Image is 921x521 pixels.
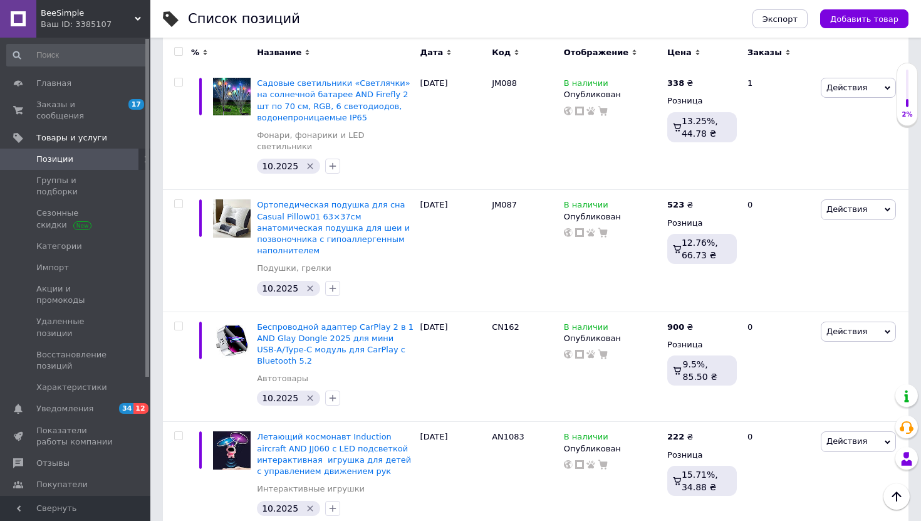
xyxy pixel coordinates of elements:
[740,190,818,312] div: 0
[36,283,116,306] span: Акции и промокоды
[262,161,298,171] span: 10.2025
[492,432,524,441] span: AN1083
[6,44,148,66] input: Поиск
[36,154,73,165] span: Позиции
[667,218,737,229] div: Розница
[667,322,693,333] div: ₴
[826,327,867,336] span: Действия
[257,322,414,366] a: Беспроводной адаптер CarPlay 2 в 1 AND Glay Dongle 2025 для мини USB-A/Type-C модуль для CarPlay ...
[128,99,144,110] span: 17
[667,47,692,58] span: Цена
[826,204,867,214] span: Действия
[257,483,365,495] a: Интерактивные игрушки
[564,211,661,223] div: Опубликован
[262,283,298,293] span: 10.2025
[682,116,718,139] span: 13.25%, 44.78 ₴
[36,316,116,339] span: Удаленные позиции
[683,359,717,382] span: 9.5%, 85.50 ₴
[36,78,71,89] span: Главная
[826,83,867,92] span: Действия
[213,431,251,469] img: Летающий космонавт Induction aircraft AND JJ060 с LED подсветкой интерактивная игрушка для детей ...
[564,47,628,58] span: Отображение
[667,78,693,89] div: ₴
[820,9,908,28] button: Добавить товар
[213,199,251,237] img: Ортопедическая подушка для сна Casual Pillow01 63×37см анатомическая подушка для шеи и позвоночни...
[564,333,661,344] div: Опубликован
[36,382,107,393] span: Характеристики
[667,432,684,441] b: 222
[36,479,88,490] span: Покупатели
[564,78,608,92] span: В наличии
[830,14,898,24] span: Добавить товар
[752,9,808,28] button: Экспорт
[826,436,867,446] span: Действия
[213,322,251,359] img: Беспроводной адаптер CarPlay 2 в 1 AND Glay Dongle 2025 для мини USB-A/Type-C модуль для CarPlay ...
[36,99,116,122] span: Заказы и сообщения
[36,132,107,144] span: Товары и услуги
[305,283,315,293] svg: Удалить метку
[492,200,517,209] span: JM087
[257,78,410,122] a: Садовые светильники «Светлячки» на солнечной батарее AND Firefly 2 шт по 70 см, RGB, 6 светодиодо...
[257,47,301,58] span: Название
[667,95,737,107] div: Розница
[305,393,315,403] svg: Удалить метку
[305,503,315,513] svg: Удалить метку
[420,47,444,58] span: Дата
[667,339,737,350] div: Розница
[41,8,135,19] span: BeeSimple
[667,322,684,332] b: 900
[417,190,489,312] div: [DATE]
[133,403,148,414] span: 12
[492,47,511,58] span: Код
[564,200,608,213] span: В наличии
[257,373,308,384] a: Автотовары
[564,322,608,335] span: В наличии
[682,470,718,492] span: 15.71%, 34.88 ₴
[564,432,608,445] span: В наличии
[682,238,718,260] span: 12.76%, 66.73 ₴
[41,19,150,30] div: Ваш ID: 3385107
[36,403,93,414] span: Уведомления
[36,425,116,448] span: Показатели работы компании
[667,200,684,209] b: 523
[213,78,251,115] img: Садовые светильники «Светлячки» на солнечной батарее AND Firefly 2 шт по 70 см, RGB, 6 светодиодо...
[36,262,69,273] span: Импорт
[883,483,910,510] button: Наверх
[188,13,300,26] div: Список позиций
[740,312,818,422] div: 0
[305,161,315,171] svg: Удалить метку
[667,450,737,461] div: Розница
[257,130,414,152] a: Фонари, фонарики и LED светильники
[36,458,70,469] span: Отзывы
[417,68,489,190] div: [DATE]
[492,78,517,88] span: JM088
[897,110,917,119] div: 2%
[257,432,411,476] a: Летающий космонавт Induction aircraft AND JJ060 с LED подсветкой интерактивная игрушка для детей ...
[257,200,410,255] a: Ортопедическая подушка для сна Casual Pillow01 63×37см анатомическая подушка для шеи и позвоночни...
[262,503,298,513] span: 10.2025
[564,89,661,100] div: Опубликован
[492,322,519,332] span: CN162
[257,263,331,274] a: Подушки, грелки
[36,349,116,372] span: Восстановление позиций
[262,393,298,403] span: 10.2025
[119,403,133,414] span: 34
[747,47,782,58] span: Заказы
[191,47,199,58] span: %
[564,443,661,455] div: Опубликован
[417,312,489,422] div: [DATE]
[667,431,693,443] div: ₴
[36,241,82,252] span: Категории
[36,208,116,230] span: Сезонные скидки
[667,78,684,88] b: 338
[667,199,693,211] div: ₴
[740,68,818,190] div: 1
[36,175,116,197] span: Группы и подборки
[762,14,798,24] span: Экспорт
